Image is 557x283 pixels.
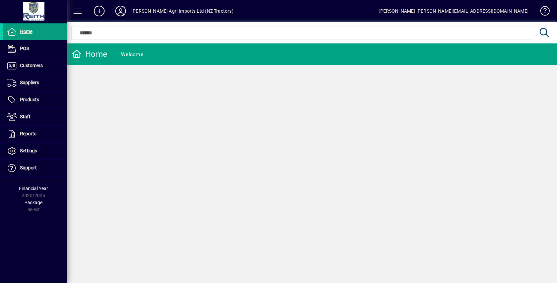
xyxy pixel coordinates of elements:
span: Products [20,97,39,102]
span: Customers [20,63,43,68]
button: Add [89,5,110,17]
div: Welcome [121,49,143,60]
a: POS [3,40,67,57]
a: Knowledge Base [535,1,549,23]
div: [PERSON_NAME] [PERSON_NAME][EMAIL_ADDRESS][DOMAIN_NAME] [379,6,529,16]
a: Reports [3,126,67,142]
span: Suppliers [20,80,39,85]
span: Support [20,165,37,170]
span: POS [20,46,29,51]
a: Customers [3,57,67,74]
a: Support [3,160,67,176]
span: Reports [20,131,36,136]
span: Settings [20,148,37,153]
span: Financial Year [19,186,48,191]
a: Suppliers [3,75,67,91]
a: Settings [3,143,67,159]
span: Package [24,200,42,205]
div: [PERSON_NAME] Agri-Imports Ltd (NZ Tractors) [131,6,234,16]
button: Profile [110,5,131,17]
div: Home [72,49,107,59]
span: Staff [20,114,30,119]
a: Staff [3,109,67,125]
span: Home [20,29,32,34]
a: Products [3,92,67,108]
